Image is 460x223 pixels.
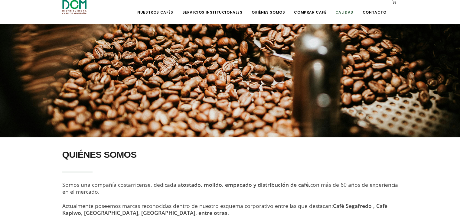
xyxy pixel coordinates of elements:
[62,202,387,216] strong: Café Segafredo , Café Kapiwo, [GEOGRAPHIC_DATA], [GEOGRAPHIC_DATA], entre otras.
[134,1,177,15] a: Nuestros Cafés
[62,146,398,163] h2: QUIÉNES SOMOS
[248,1,289,15] a: Quiénes Somos
[181,181,310,188] strong: tostado, molido, empacado y distribución de café,
[62,202,387,216] span: Actualmente poseemos marcas reconocidas dentro de nuestro esquema corporativo entre las que desta...
[62,181,398,195] span: Somos una compañía costarricense, dedicada a con más de 60 años de experiencia en el mercado.
[178,1,246,15] a: Servicios Institucionales
[290,1,330,15] a: Comprar Café
[331,1,357,15] a: Calidad
[359,1,390,15] a: Contacto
